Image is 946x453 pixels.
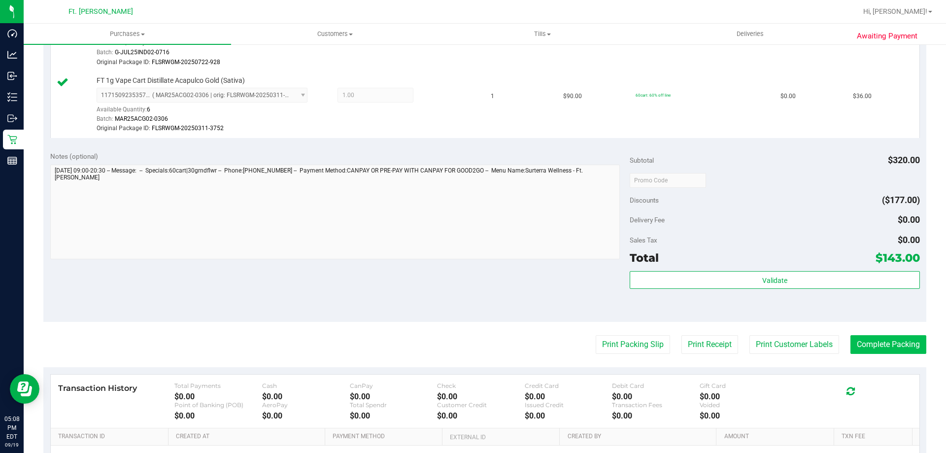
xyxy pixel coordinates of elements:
span: Tills [439,30,645,38]
span: Validate [762,277,787,284]
div: $0.00 [525,411,612,420]
a: Customers [231,24,439,44]
div: Cash [262,382,350,389]
inline-svg: Inbound [7,71,17,81]
span: Batch: [97,49,113,56]
span: $90.00 [563,92,582,101]
span: Batch: [97,115,113,122]
span: FLSRWGM-20250311-3752 [152,125,224,132]
inline-svg: Inventory [7,92,17,102]
button: Validate [630,271,919,289]
div: $0.00 [525,392,612,401]
span: FLSRWGM-20250722-928 [152,59,220,66]
button: Print Receipt [681,335,738,354]
div: Available Quantity: [97,36,318,55]
div: Voided [700,401,787,409]
a: Payment Method [333,433,439,441]
div: Total Payments [174,382,262,389]
div: Point of Banking (POB) [174,401,262,409]
span: $143.00 [876,251,920,265]
span: Customers [232,30,438,38]
div: $0.00 [350,392,438,401]
button: Complete Packing [850,335,926,354]
a: Tills [439,24,646,44]
span: $0.00 [898,214,920,225]
span: Original Package ID: [97,125,150,132]
p: 09/19 [4,441,19,449]
div: $0.00 [437,392,525,401]
inline-svg: Analytics [7,50,17,60]
span: Total [630,251,659,265]
div: $0.00 [174,411,262,420]
a: Transaction ID [58,433,165,441]
div: $0.00 [262,411,350,420]
span: Awaiting Payment [857,31,917,42]
p: 05:08 PM EDT [4,415,19,441]
div: $0.00 [437,411,525,420]
button: Print Packing Slip [596,335,670,354]
div: Transaction Fees [612,401,700,409]
div: $0.00 [262,392,350,401]
div: Credit Card [525,382,612,389]
div: Check [437,382,525,389]
span: G-JUL25IND02-0716 [115,49,169,56]
span: Delivery Fee [630,216,665,224]
th: External ID [442,428,559,446]
div: Debit Card [612,382,700,389]
inline-svg: Dashboard [7,29,17,38]
span: 1 [491,92,494,101]
div: $0.00 [350,411,438,420]
div: Issued Credit [525,401,612,409]
inline-svg: Reports [7,156,17,166]
div: $0.00 [700,392,787,401]
span: Ft. [PERSON_NAME] [68,7,133,16]
inline-svg: Outbound [7,113,17,123]
span: 6 [147,106,150,113]
a: Created At [176,433,321,441]
span: $36.00 [853,92,872,101]
div: Gift Card [700,382,787,389]
span: Original Package ID: [97,59,150,66]
div: Available Quantity: [97,103,318,122]
inline-svg: Retail [7,135,17,144]
span: Deliveries [723,30,777,38]
span: 60cart: 60% off line [636,93,671,98]
div: Customer Credit [437,401,525,409]
div: $0.00 [174,392,262,401]
span: Sales Tax [630,236,657,244]
span: Notes (optional) [50,152,98,160]
span: Discounts [630,191,659,209]
span: Hi, [PERSON_NAME]! [863,7,927,15]
a: Amount [724,433,830,441]
a: Created By [568,433,712,441]
span: Subtotal [630,156,654,164]
div: $0.00 [700,411,787,420]
span: ($177.00) [882,195,920,205]
span: $0.00 [780,92,796,101]
a: Txn Fee [842,433,908,441]
iframe: Resource center [10,374,39,404]
div: AeroPay [262,401,350,409]
div: Total Spendr [350,401,438,409]
span: FT 1g Vape Cart Distillate Acapulco Gold (Sativa) [97,76,245,85]
span: $320.00 [888,155,920,165]
span: Purchases [24,30,231,38]
button: Print Customer Labels [749,335,839,354]
div: CanPay [350,382,438,389]
a: Purchases [24,24,231,44]
div: $0.00 [612,392,700,401]
span: $0.00 [898,235,920,245]
div: $0.00 [612,411,700,420]
a: Deliveries [646,24,854,44]
input: Promo Code [630,173,706,188]
span: MAR25ACG02-0306 [115,115,168,122]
